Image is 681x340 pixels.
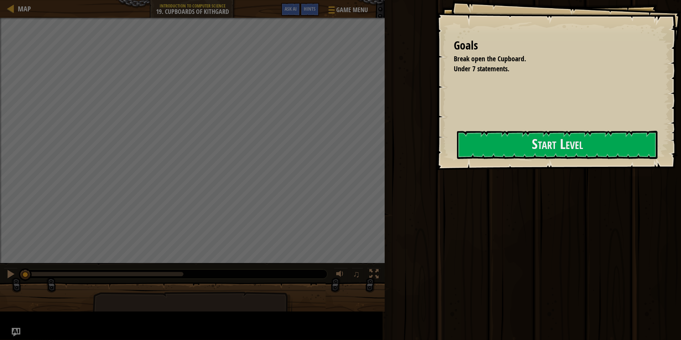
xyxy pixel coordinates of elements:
button: Toggle fullscreen [367,268,381,282]
span: Ask AI [285,5,297,12]
a: Map [14,4,31,14]
span: Hints [304,5,316,12]
button: Start Level [457,131,657,159]
span: Map [18,4,31,14]
span: Game Menu [336,5,368,15]
button: Game Menu [323,3,372,20]
button: Ask AI [12,328,20,336]
button: Adjust volume [334,268,348,282]
button: ♫ [352,268,364,282]
button: Ctrl + P: Pause [4,268,18,282]
button: Ask AI [281,3,300,16]
li: Under 7 statements. [445,64,654,74]
li: Break open the Cupboard. [445,54,654,64]
span: ♫ [353,269,360,279]
span: Under 7 statements. [454,64,509,73]
div: Goals [454,37,656,54]
span: Break open the Cupboard. [454,54,526,63]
